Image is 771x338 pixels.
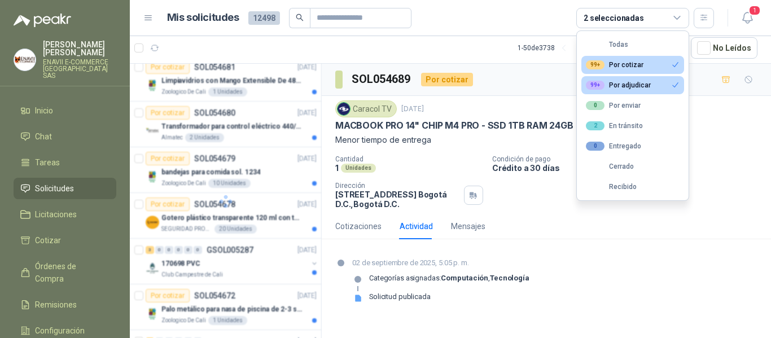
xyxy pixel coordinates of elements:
[748,5,761,16] span: 1
[581,117,684,135] button: 2En tránsito
[14,152,116,173] a: Tareas
[14,294,116,315] a: Remisiones
[352,71,412,88] h3: SOL054689
[581,137,684,155] button: 0Entregado
[14,204,116,225] a: Licitaciones
[691,37,757,59] button: No Leídos
[338,103,350,115] img: Company Logo
[421,73,473,86] div: Por cotizar
[43,41,116,56] p: [PERSON_NAME] [PERSON_NAME]
[586,60,604,69] div: 99+
[35,182,74,195] span: Solicitudes
[35,130,52,143] span: Chat
[586,101,641,110] div: Por enviar
[35,260,106,285] span: Órdenes de Compra
[586,121,604,130] div: 2
[586,41,628,49] div: Todas
[35,208,77,221] span: Licitaciones
[14,126,116,147] a: Chat
[248,11,280,25] span: 12498
[167,10,239,26] h1: Mis solicitudes
[586,183,637,191] div: Recibido
[35,299,77,311] span: Remisiones
[586,101,604,110] div: 0
[335,182,459,190] p: Dirección
[581,157,684,175] button: Cerrado
[14,49,36,71] img: Company Logo
[43,59,116,79] p: ENAVII E-COMMERCE [GEOGRAPHIC_DATA] SAS
[35,156,60,169] span: Tareas
[586,60,643,69] div: Por cotizar
[492,155,766,163] p: Condición de pago
[335,120,573,131] p: MACBOOK PRO 14" CHIP M4 PRO - SSD 1TB RAM 24GB
[296,14,304,21] span: search
[400,220,433,232] div: Actividad
[586,163,634,170] div: Cerrado
[335,220,382,232] div: Cotizaciones
[586,81,651,90] div: Por adjudicar
[369,274,529,283] p: Categorías asignadas: ,
[369,292,431,301] div: Solicitud publicada
[492,163,766,173] p: Crédito a 30 días
[35,234,61,247] span: Cotizar
[586,121,643,130] div: En tránsito
[35,104,53,117] span: Inicio
[14,100,116,121] a: Inicio
[581,36,684,54] button: Todas
[335,100,397,117] div: Caracol TV
[586,142,641,151] div: Entregado
[335,155,483,163] p: Cantidad
[401,104,424,115] p: [DATE]
[581,178,684,196] button: Recibido
[586,142,604,151] div: 0
[352,257,529,269] p: 02 de septiembre de 2025, 5:05 p. m.
[14,14,71,27] img: Logo peakr
[14,256,116,289] a: Órdenes de Compra
[35,324,85,337] span: Configuración
[581,56,684,74] button: 99+Por cotizar
[581,96,684,115] button: 0Por enviar
[335,190,459,209] p: [STREET_ADDRESS] Bogotá D.C. , Bogotá D.C.
[14,178,116,199] a: Solicitudes
[341,164,376,173] div: Unidades
[581,76,684,94] button: 99+Por adjudicar
[737,8,757,28] button: 1
[584,12,644,24] div: 2 seleccionadas
[14,230,116,251] a: Cotizar
[490,274,529,282] strong: Tecnología
[518,39,591,57] div: 1 - 50 de 3738
[335,163,339,173] p: 1
[586,81,604,90] div: 99+
[335,134,757,146] p: Menor tiempo de entrega
[451,220,485,232] div: Mensajes
[441,274,488,282] strong: Computación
